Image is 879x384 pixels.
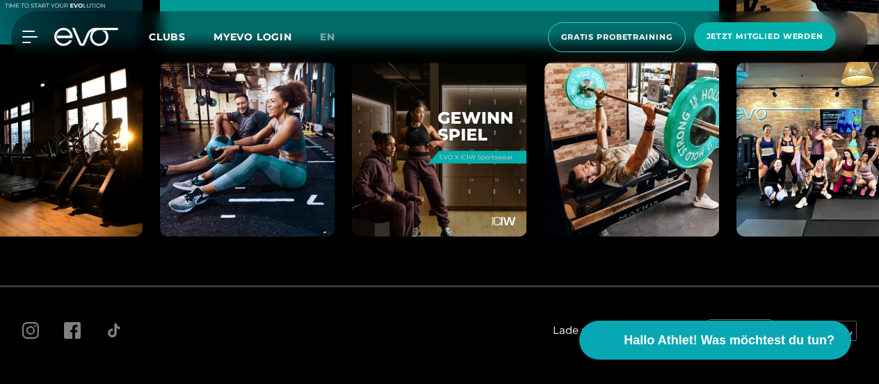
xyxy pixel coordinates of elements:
span: Clubs [149,31,186,43]
span: Hallo Athlet! Was möchtest du tun? [624,331,834,350]
button: Hallo Athlet! Was möchtest du tun? [579,321,851,360]
span: Gratis Probetraining [561,31,672,43]
a: Gratis Probetraining [544,22,690,52]
a: en [320,29,352,45]
a: Jetzt Mitglied werden [690,22,840,52]
span: en [320,31,335,43]
a: Clubs [149,30,213,43]
img: evofitness instagram [352,62,526,237]
img: evofitness instagram [545,62,719,237]
img: evofitness instagram [160,62,334,237]
a: MYEVO LOGIN [213,31,292,43]
img: evofitness app [707,319,773,342]
span: Jetzt Mitglied werden [707,31,823,42]
span: Lade unsere App herunter [553,323,690,339]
